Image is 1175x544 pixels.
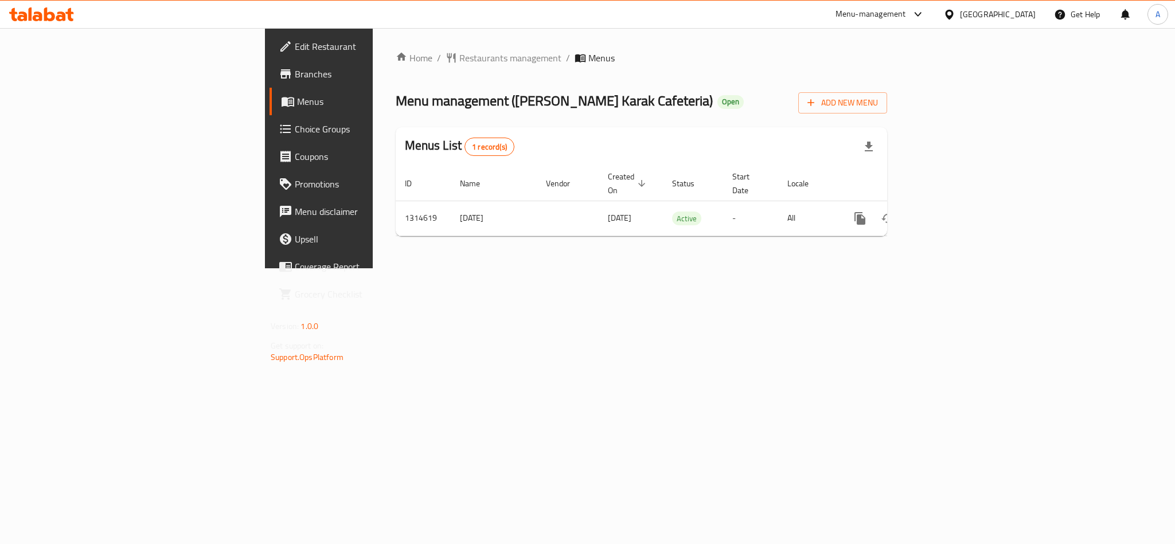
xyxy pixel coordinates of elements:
a: Promotions [270,170,461,198]
a: Upsell [270,225,461,253]
a: Restaurants management [446,51,561,65]
div: Open [717,95,744,109]
span: Status [672,177,709,190]
a: Branches [270,60,461,88]
span: ID [405,177,427,190]
span: Open [717,97,744,107]
a: Menu disclaimer [270,198,461,225]
span: Edit Restaurant [295,40,452,53]
td: - [723,201,778,236]
h2: Menus List [405,137,514,156]
li: / [566,51,570,65]
button: Change Status [874,205,901,232]
span: Menus [588,51,615,65]
span: Version: [271,319,299,334]
span: 1.0.0 [300,319,318,334]
span: Menus [297,95,452,108]
a: Coupons [270,143,461,170]
div: Export file [855,133,883,161]
span: Coupons [295,150,452,163]
span: [DATE] [608,210,631,225]
div: Menu-management [836,7,906,21]
span: Menu disclaimer [295,205,452,218]
div: [GEOGRAPHIC_DATA] [960,8,1036,21]
span: Locale [787,177,823,190]
table: enhanced table [396,166,966,236]
span: Coverage Report [295,260,452,273]
span: Name [460,177,495,190]
a: Grocery Checklist [270,280,461,308]
a: Edit Restaurant [270,33,461,60]
span: Created On [608,170,649,197]
a: Choice Groups [270,115,461,143]
span: 1 record(s) [465,142,514,152]
button: Add New Menu [798,92,887,114]
span: Grocery Checklist [295,287,452,301]
td: All [778,201,837,236]
span: Menu management ( [PERSON_NAME] Karak Cafeteria ) [396,88,713,114]
span: Upsell [295,232,452,246]
a: Menus [270,88,461,115]
button: more [846,205,874,232]
span: Choice Groups [295,122,452,136]
span: Branches [295,67,452,81]
nav: breadcrumb [396,51,887,65]
th: Actions [837,166,966,201]
span: Active [672,212,701,225]
div: Total records count [464,138,514,156]
span: Restaurants management [459,51,561,65]
td: [DATE] [451,201,537,236]
a: Support.OpsPlatform [271,350,343,365]
span: Add New Menu [807,96,878,110]
span: A [1156,8,1160,21]
span: Start Date [732,170,764,197]
span: Promotions [295,177,452,191]
span: Get support on: [271,338,323,353]
a: Coverage Report [270,253,461,280]
span: Vendor [546,177,585,190]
